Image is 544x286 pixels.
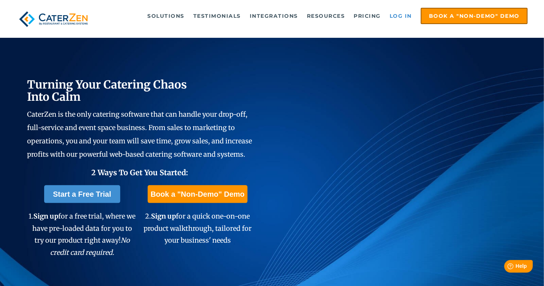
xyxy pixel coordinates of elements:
span: CaterZen is the only catering software that can handle your drop-off, full-service and event spac... [27,110,252,159]
iframe: Help widget launcher [478,257,536,278]
img: caterzen [16,8,91,30]
a: Testimonials [190,9,245,23]
a: Start a Free Trial [44,185,120,203]
a: Resources [303,9,349,23]
a: Log in [386,9,416,23]
span: Sign up [33,212,58,220]
a: Pricing [350,9,385,23]
a: Book a "Non-Demo" Demo [421,8,528,24]
em: No credit card required. [50,236,130,256]
a: Book a "Non-Demo" Demo [148,185,248,203]
a: Solutions [144,9,189,23]
span: Turning Your Catering Chaos Into Calm [27,77,187,104]
a: Integrations [246,9,302,23]
span: 2 Ways To Get You Started: [91,168,188,177]
div: Navigation Menu [104,8,528,24]
span: Sign up [151,212,176,220]
span: 2. for a quick one-on-one product walkthrough, tailored for your business' needs [144,212,252,245]
span: 1. for a free trial, where we have pre-loaded data for you to try our product right away! [29,212,135,256]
